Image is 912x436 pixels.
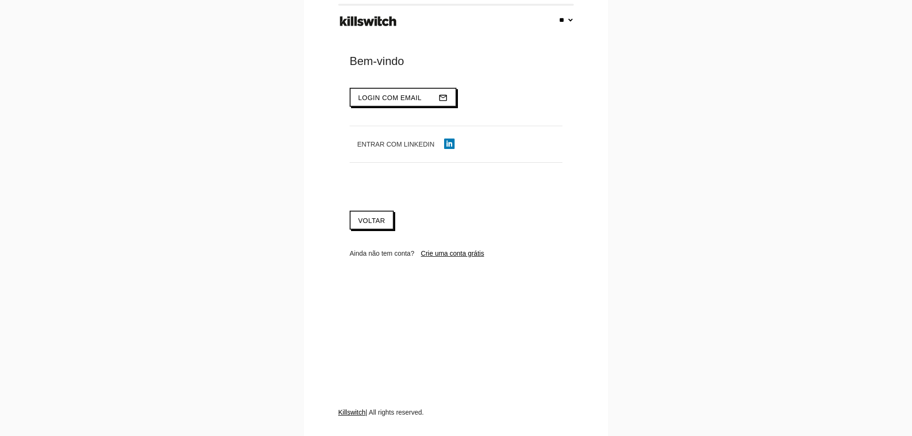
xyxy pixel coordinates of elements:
i: mail_outline [438,89,448,107]
img: ks-logo-black-footer.png [338,13,399,30]
div: Bem-vindo [350,54,562,69]
img: linkedin-icon.png [444,139,455,149]
a: Voltar [350,211,394,230]
a: Killswitch [338,408,366,416]
button: Login com emailmail_outline [350,88,456,107]
span: Login com email [358,94,422,102]
span: Ainda não tem conta? [350,250,414,257]
button: Entrar com LinkedIn [350,136,462,153]
div: | All rights reserved. [338,408,574,436]
a: Crie uma conta grátis [421,250,484,257]
span: Entrar com LinkedIn [357,140,435,148]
